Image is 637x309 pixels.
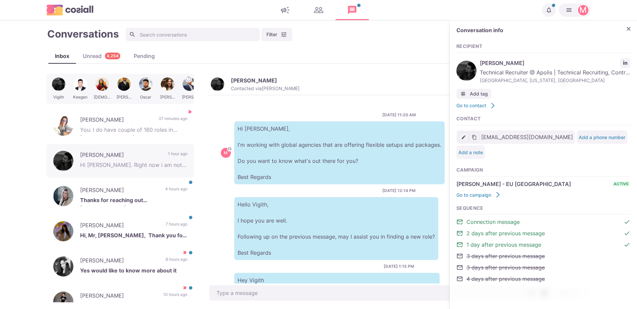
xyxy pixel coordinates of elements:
span: active [612,181,630,187]
button: Add a note [458,149,483,155]
span: 1 day after previous message [466,241,541,249]
p: Hi [PERSON_NAME], I'm working with global agencies that are offering flexible setups and packages... [234,121,445,184]
span: Connection message [466,218,520,226]
p: [PERSON_NAME] [80,256,159,266]
p: [PERSON_NAME] [80,186,158,196]
img: logo [47,5,93,15]
p: [PERSON_NAME] [80,292,156,302]
p: Hi, Mr, [PERSON_NAME], Thank you for the opportunity, at this moment I am not looking for job cha... [80,231,187,241]
img: Vigith V [456,61,476,81]
button: Edit [458,132,468,142]
button: Notifications [542,3,556,17]
span: 3 days after previous message [466,252,545,260]
p: Contacted via [PERSON_NAME] [231,85,300,91]
button: Add tag [456,89,491,99]
div: Inbox [48,52,76,60]
h3: Contact [456,116,630,122]
div: Unread [76,52,127,60]
div: Martin [224,151,228,155]
h3: Campaign [456,167,630,173]
span: [EMAIL_ADDRESS][DOMAIN_NAME] [481,133,573,141]
span: [PERSON_NAME] [480,59,617,67]
div: Martin [579,6,587,14]
p: [DATE] 1:15 PM [384,263,414,269]
p: [PERSON_NAME] [231,77,277,84]
button: Vigith V[PERSON_NAME]Contacted via[PERSON_NAME] [211,77,300,91]
button: Filter [261,28,292,41]
p: 8 hours ago [166,256,187,266]
p: [PERSON_NAME] [80,116,152,126]
p: [PERSON_NAME] [80,151,161,161]
h2: Conversation info [456,27,620,34]
p: [PERSON_NAME] [80,221,159,231]
a: Go to contact [456,102,496,109]
p: 4 hours ago [165,186,187,196]
p: 1 hour ago [168,151,187,161]
img: Orélie Goraiah [53,256,73,276]
p: Thanks for reaching out [PERSON_NAME] but not looking to make any moves! [80,196,187,206]
span: 3 days after previous message [466,263,545,271]
img: Claire Blasi [53,116,73,136]
p: 4,254 [107,53,119,59]
p: You: I do have couple of 180 roles in [GEOGRAPHIC_DATA] within executive search! What basic are y... [80,126,187,136]
input: Search conversations [126,28,260,41]
span: [GEOGRAPHIC_DATA], [US_STATE], [GEOGRAPHIC_DATA] [480,77,630,84]
h3: Sequence [456,205,630,211]
button: Close [624,24,634,34]
button: Add a phone number [579,134,625,140]
span: [PERSON_NAME] - EU [GEOGRAPHIC_DATA] [456,180,571,188]
p: Hi [PERSON_NAME]. Right now i am not looking for change. If incase any any change of mind I will ... [80,161,187,171]
button: Copy [469,132,480,142]
img: Vigith V [53,151,73,171]
span: 2 days after previous message [466,229,545,237]
p: Hello Vigith, I hope you are well. Following up on the previous message, may I assist you in find... [234,197,438,260]
a: LinkedIn profile link [620,58,630,68]
p: [DATE] 11:20 AM [382,112,416,118]
a: Go to campaign [456,191,501,198]
p: [DATE] 12:14 PM [382,188,416,194]
img: Taybah Chauhan [53,221,73,241]
span: 4 days after previous message [466,275,545,283]
button: Martin [559,3,591,17]
h1: Conversations [47,28,119,40]
p: 7 hours ago [166,221,187,231]
div: Pending [127,52,162,60]
p: 10 hours ago [163,292,187,302]
p: Yes would like to know more about it [80,266,187,276]
img: Tamsin Broster [53,186,73,206]
svg: avatar [228,147,231,151]
span: Technical Recruiter @ Apolis | Technical Recruiting, Contract Recruitment [480,68,630,76]
h3: Recipient [456,44,630,49]
img: Vigith V [211,77,224,91]
p: 37 minutes ago [158,116,187,126]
